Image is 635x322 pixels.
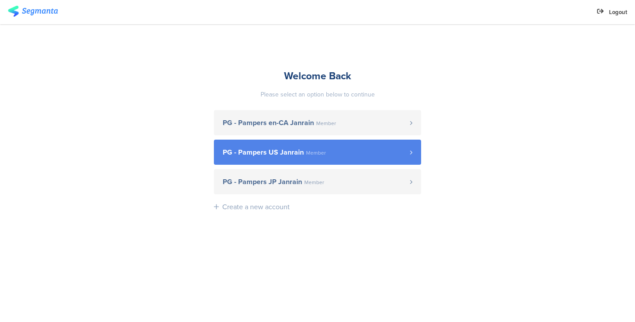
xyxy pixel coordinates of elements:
img: segmanta logo [8,6,58,17]
span: PG - Pampers JP Janrain [223,178,302,185]
span: Member [306,150,326,155]
span: Member [316,121,336,126]
div: Create a new account [222,202,290,212]
a: PG - Pampers JP Janrain Member [214,169,421,194]
div: Welcome Back [214,68,421,83]
span: PG - Pampers US Janrain [223,149,304,156]
span: PG - Pampers en-CA Janrain [223,119,314,126]
span: Logout [609,8,627,16]
span: Member [304,180,324,185]
a: PG - Pampers US Janrain Member [214,140,421,165]
div: Please select an option below to continue [214,90,421,99]
a: PG - Pampers en-CA Janrain Member [214,110,421,135]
